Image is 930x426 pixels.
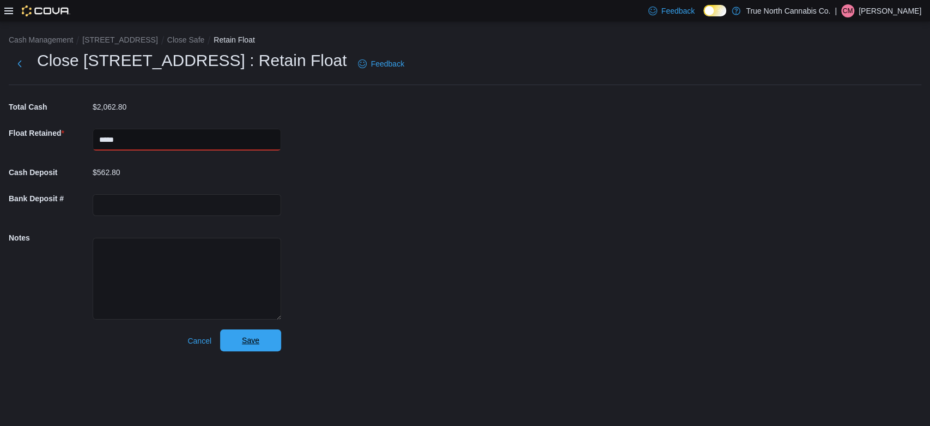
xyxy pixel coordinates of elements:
[22,5,70,16] img: Cova
[703,16,704,17] span: Dark Mode
[9,96,90,118] h5: Total Cash
[371,58,404,69] span: Feedback
[354,53,409,75] a: Feedback
[9,227,90,249] h5: Notes
[661,5,695,16] span: Feedback
[242,335,259,346] span: Save
[9,35,73,44] button: Cash Management
[841,4,854,17] div: Chad Maltais
[183,330,216,352] button: Cancel
[9,34,921,47] nav: An example of EuiBreadcrumbs
[167,35,204,44] button: Close Safe
[9,122,90,144] h5: Float Retained
[220,329,281,351] button: Save
[37,50,347,71] h1: Close [STREET_ADDRESS] : Retain Float
[82,35,157,44] button: [STREET_ADDRESS]
[187,335,211,346] span: Cancel
[843,4,853,17] span: CM
[9,161,90,183] h5: Cash Deposit
[9,53,31,75] button: Next
[93,168,120,177] p: $562.80
[214,35,254,44] button: Retain Float
[703,5,726,16] input: Dark Mode
[835,4,837,17] p: |
[746,4,830,17] p: True North Cannabis Co.
[859,4,921,17] p: [PERSON_NAME]
[93,103,126,111] p: $2,062.80
[9,188,90,209] h5: Bank Deposit #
